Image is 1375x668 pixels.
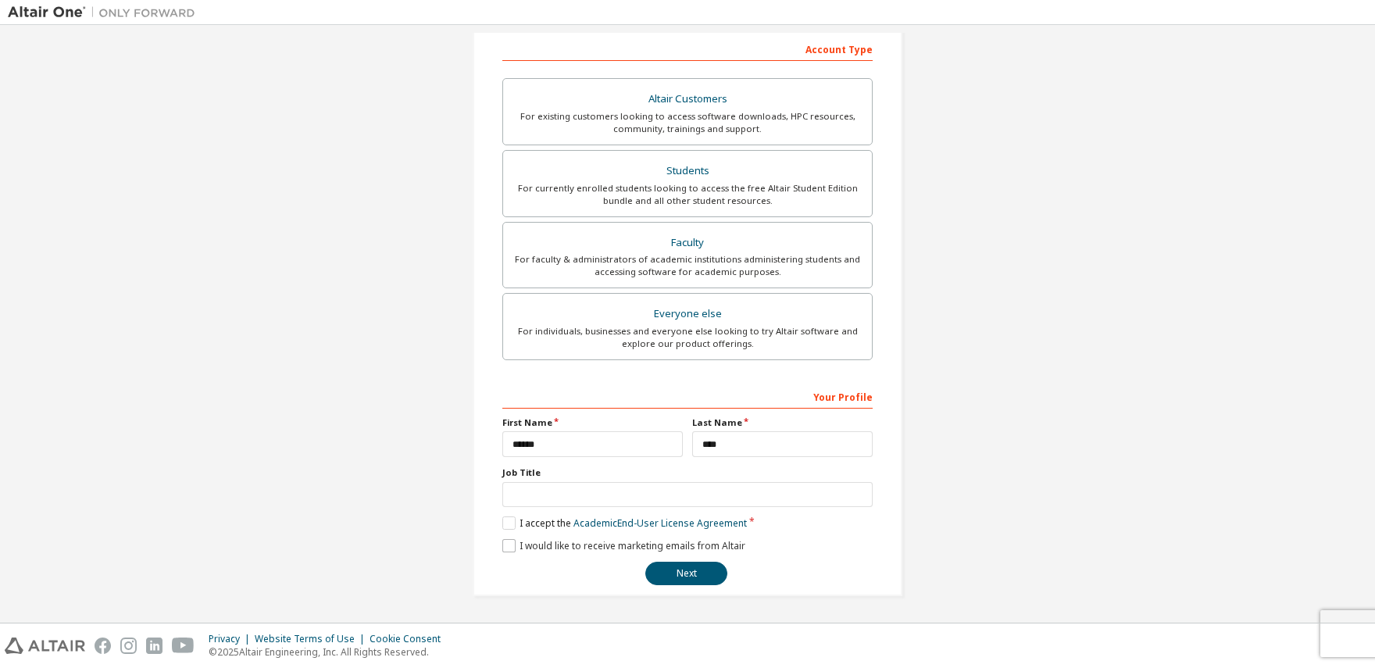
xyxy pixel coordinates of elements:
[120,638,137,654] img: instagram.svg
[573,516,747,530] a: Academic End-User License Agreement
[172,638,195,654] img: youtube.svg
[512,110,862,135] div: For existing customers looking to access software downloads, HPC resources, community, trainings ...
[95,638,111,654] img: facebook.svg
[209,645,450,659] p: © 2025 Altair Engineering, Inc. All Rights Reserved.
[512,88,862,110] div: Altair Customers
[502,516,747,530] label: I accept the
[645,562,727,585] button: Next
[209,633,255,645] div: Privacy
[512,232,862,254] div: Faculty
[512,325,862,350] div: For individuals, businesses and everyone else looking to try Altair software and explore our prod...
[502,36,873,61] div: Account Type
[502,416,683,429] label: First Name
[512,160,862,182] div: Students
[502,466,873,479] label: Job Title
[5,638,85,654] img: altair_logo.svg
[370,633,450,645] div: Cookie Consent
[8,5,203,20] img: Altair One
[512,182,862,207] div: For currently enrolled students looking to access the free Altair Student Edition bundle and all ...
[255,633,370,645] div: Website Terms of Use
[502,539,745,552] label: I would like to receive marketing emails from Altair
[146,638,162,654] img: linkedin.svg
[692,416,873,429] label: Last Name
[502,384,873,409] div: Your Profile
[512,303,862,325] div: Everyone else
[512,253,862,278] div: For faculty & administrators of academic institutions administering students and accessing softwa...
